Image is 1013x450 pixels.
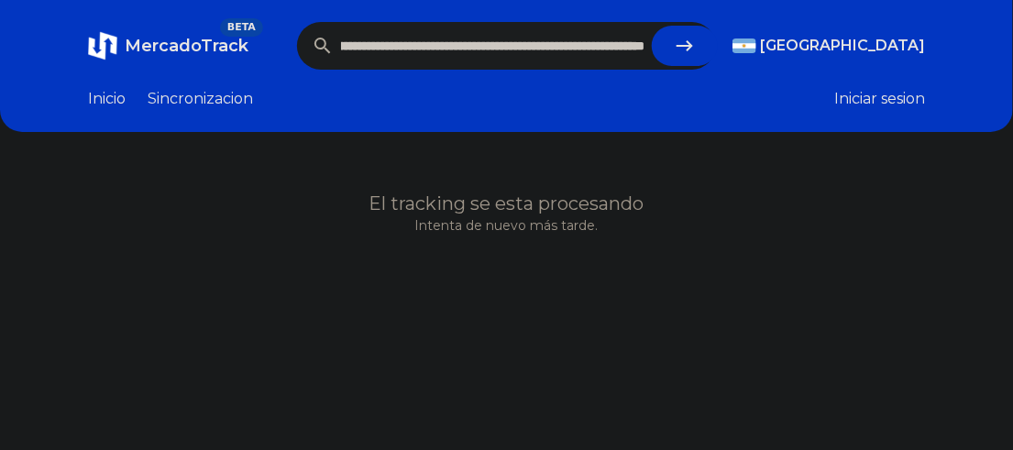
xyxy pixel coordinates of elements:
span: [GEOGRAPHIC_DATA] [760,35,925,57]
a: Inicio [88,88,126,110]
p: Intenta de nuevo más tarde. [88,216,925,235]
h1: El tracking se esta procesando [88,191,925,216]
button: [GEOGRAPHIC_DATA] [732,35,925,57]
button: Iniciar sesion [834,88,925,110]
img: Argentina [732,38,756,53]
span: MercadoTrack [125,36,248,56]
span: BETA [220,18,263,37]
a: Sincronizacion [148,88,253,110]
a: MercadoTrackBETA [88,31,248,60]
img: MercadoTrack [88,31,117,60]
